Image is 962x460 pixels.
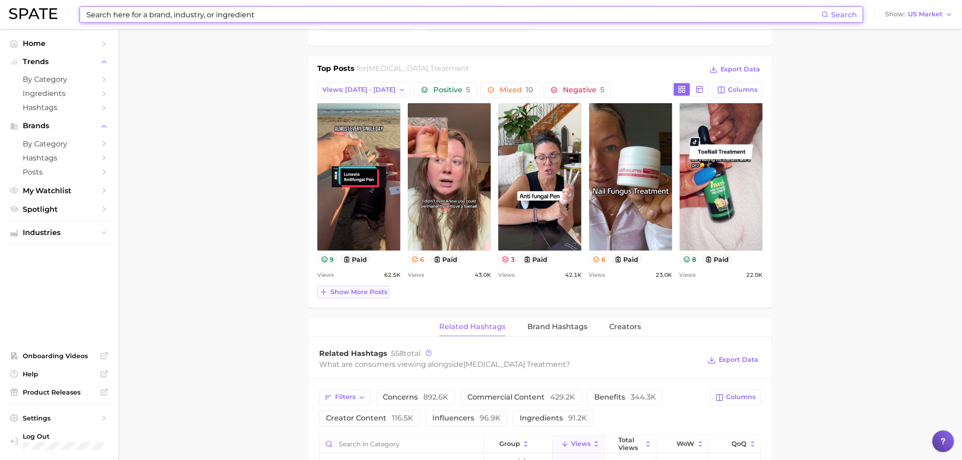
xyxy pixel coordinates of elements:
span: Views: [DATE] - [DATE] [322,86,396,94]
span: commercial content [467,394,575,401]
span: concerns [383,394,448,401]
span: 22.0k [747,270,763,280]
span: Positive [433,86,470,94]
span: [MEDICAL_DATA] treatment [367,64,470,73]
span: ingredients [520,415,587,422]
span: 558 [391,350,404,358]
span: group [499,440,520,448]
span: Onboarding Videos [23,352,95,360]
span: 91.2k [568,414,587,423]
span: 892.6k [423,393,448,402]
span: Views [498,270,515,280]
button: WoW [656,436,708,454]
span: total [391,350,421,358]
span: Filters [335,394,356,401]
span: Views [317,270,334,280]
button: paid [340,255,371,264]
a: Spotlight [7,202,111,216]
a: Hashtags [7,100,111,115]
span: Related Hashtags [439,323,506,331]
span: Views [680,270,696,280]
span: benefits [594,394,656,401]
a: by Category [7,137,111,151]
button: Total Views [605,436,656,454]
span: Log Out [23,432,145,440]
button: Filters [319,390,371,405]
span: by Category [23,75,95,84]
a: Settings [7,411,111,425]
button: 8 [680,255,700,264]
a: Ingredients [7,86,111,100]
button: QoQ [709,436,761,454]
span: Industries [23,229,95,237]
button: Export Data [706,354,761,367]
span: 5 [466,85,470,94]
span: Mixed [500,86,533,94]
span: 96.9k [480,414,501,423]
span: Settings [23,414,95,422]
span: Help [23,370,95,378]
span: US Market [908,12,943,17]
span: 10 [526,85,533,94]
span: Hashtags [23,154,95,162]
span: creator content [326,415,413,422]
span: Brands [23,122,95,130]
a: by Category [7,72,111,86]
span: Hashtags [23,103,95,112]
span: 42.1k [566,270,582,280]
a: Log out. Currently logged in with e-mail lauren.alexander@emersongroup.com. [7,430,111,453]
input: Search here for a brand, industry, or ingredient [85,7,822,22]
button: Columns [711,390,761,405]
h1: Top Posts [317,63,355,77]
button: ShowUS Market [883,9,955,20]
button: Views [553,436,605,454]
button: 3 [498,255,518,264]
button: Brands [7,119,111,133]
div: What are consumers viewing alongside ? [319,359,701,371]
span: Columns [728,86,758,94]
span: 23.0k [656,270,672,280]
span: My Watchlist [23,186,95,195]
span: Trends [23,58,95,66]
span: QoQ [732,440,747,448]
a: Help [7,367,111,381]
span: 344.3k [631,393,656,402]
a: Onboarding Videos [7,349,111,363]
button: paid [520,255,551,264]
span: 5 [600,85,604,94]
a: Posts [7,165,111,179]
button: Show more posts [317,286,390,299]
span: Show [886,12,906,17]
button: paid [430,255,461,264]
span: Search [832,10,857,19]
input: Search in category [320,436,483,453]
button: Columns [712,82,763,98]
button: Views: [DATE] - [DATE] [317,82,411,98]
span: [MEDICAL_DATA] treatment [463,360,566,369]
span: Home [23,39,95,48]
button: 9 [317,255,338,264]
button: 6 [589,255,610,264]
button: Export Data [707,63,763,76]
button: paid [701,255,733,264]
span: Views [408,270,424,280]
span: 429.2k [550,393,575,402]
a: Product Releases [7,385,111,399]
span: Export Data [719,356,759,364]
span: by Category [23,140,95,148]
span: WoW [677,440,695,448]
button: Trends [7,55,111,69]
span: Spotlight [23,205,95,214]
a: Home [7,36,111,50]
span: Creators [609,323,641,331]
h2: for [357,63,470,77]
span: Product Releases [23,388,95,396]
a: Hashtags [7,151,111,165]
a: My Watchlist [7,184,111,198]
span: Show more posts [331,288,387,296]
span: Total Views [618,437,642,451]
span: 43.0k [475,270,491,280]
button: 6 [408,255,428,264]
span: 116.5k [392,414,413,423]
img: SPATE [9,8,57,19]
